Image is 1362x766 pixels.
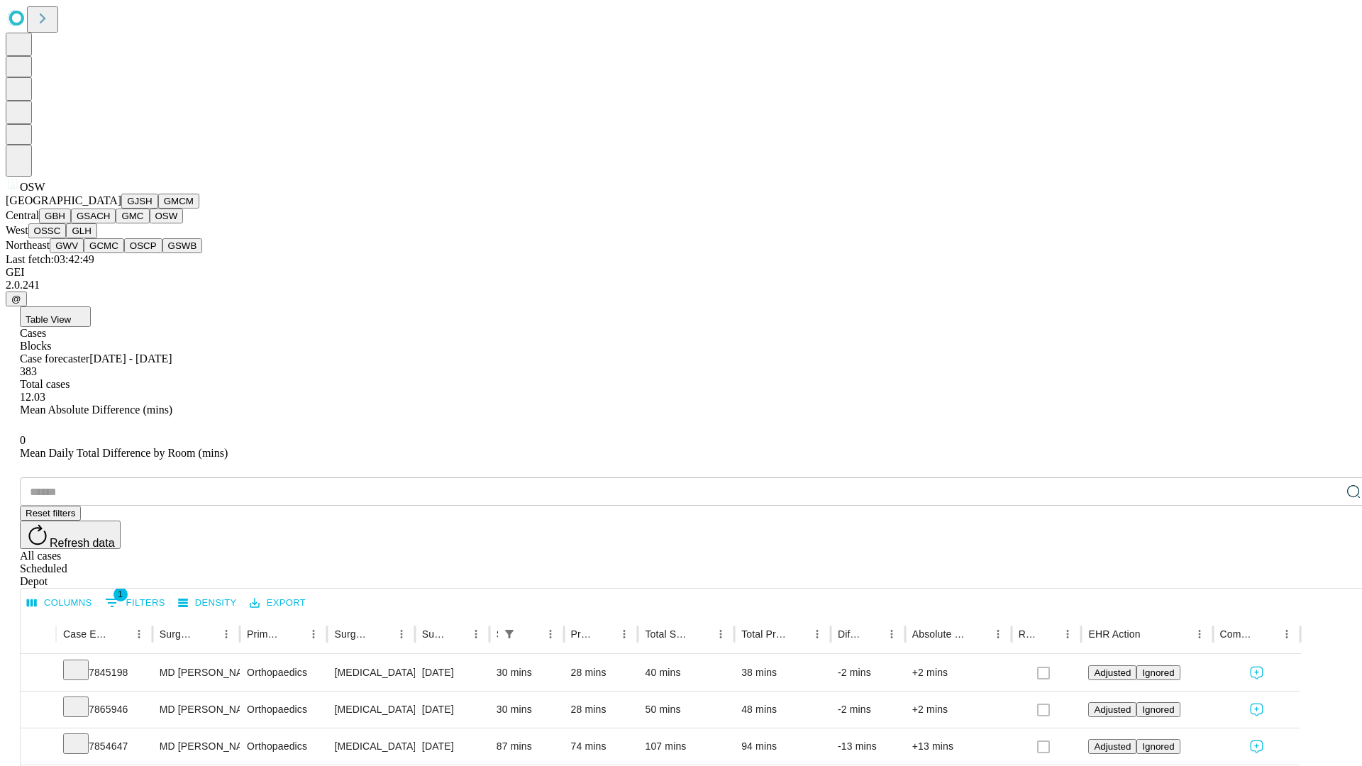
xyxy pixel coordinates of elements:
[741,655,824,691] div: 38 mins
[28,735,49,760] button: Expand
[162,238,203,253] button: GSWB
[1142,704,1174,715] span: Ignored
[372,624,392,644] button: Sort
[109,624,129,644] button: Sort
[334,655,407,691] div: [MEDICAL_DATA] RELEASE
[334,628,370,640] div: Surgery Name
[1257,624,1277,644] button: Sort
[26,508,75,518] span: Reset filters
[113,587,128,601] span: 1
[645,728,727,765] div: 107 mins
[71,209,116,223] button: GSACH
[838,628,860,640] div: Difference
[20,306,91,327] button: Table View
[6,224,28,236] span: West
[63,628,108,640] div: Case Epic Id
[571,692,631,728] div: 28 mins
[988,624,1008,644] button: Menu
[422,692,482,728] div: [DATE]
[1136,702,1180,717] button: Ignored
[1088,665,1136,680] button: Adjusted
[862,624,882,644] button: Sort
[1142,741,1174,752] span: Ignored
[20,521,121,549] button: Refresh data
[711,624,731,644] button: Menu
[246,592,309,614] button: Export
[497,628,498,640] div: Scheduled In Room Duration
[247,628,282,640] div: Primary Service
[216,624,236,644] button: Menu
[20,353,89,365] span: Case forecaster
[571,655,631,691] div: 28 mins
[20,506,81,521] button: Reset filters
[645,655,727,691] div: 40 mins
[968,624,988,644] button: Sort
[334,692,407,728] div: [MEDICAL_DATA] RELEASE
[1142,624,1162,644] button: Sort
[499,624,519,644] button: Show filters
[6,209,39,221] span: Central
[571,728,631,765] div: 74 mins
[499,624,519,644] div: 1 active filter
[838,728,898,765] div: -13 mins
[175,592,240,614] button: Density
[1277,624,1297,644] button: Menu
[334,728,407,765] div: [MEDICAL_DATA] METACARPOPHALANGEAL
[63,655,145,691] div: 7845198
[614,624,634,644] button: Menu
[121,194,158,209] button: GJSH
[1136,739,1180,754] button: Ignored
[912,692,1004,728] div: +2 mins
[84,238,124,253] button: GCMC
[158,194,199,209] button: GMCM
[247,728,320,765] div: Orthopaedics
[594,624,614,644] button: Sort
[497,728,557,765] div: 87 mins
[1094,704,1131,715] span: Adjusted
[6,279,1356,292] div: 2.0.241
[807,624,827,644] button: Menu
[124,238,162,253] button: OSCP
[1190,624,1209,644] button: Menu
[422,655,482,691] div: [DATE]
[1094,741,1131,752] span: Adjusted
[6,266,1356,279] div: GEI
[39,209,71,223] button: GBH
[741,728,824,765] div: 94 mins
[6,253,94,265] span: Last fetch: 03:42:49
[1136,665,1180,680] button: Ignored
[160,692,233,728] div: MD [PERSON_NAME]
[160,655,233,691] div: MD [PERSON_NAME]
[116,209,149,223] button: GMC
[20,391,45,403] span: 12.03
[11,294,21,304] span: @
[63,728,145,765] div: 7854647
[23,592,96,614] button: Select columns
[150,209,184,223] button: OSW
[691,624,711,644] button: Sort
[1094,667,1131,678] span: Adjusted
[1142,667,1174,678] span: Ignored
[1088,739,1136,754] button: Adjusted
[63,692,145,728] div: 7865946
[1088,628,1140,640] div: EHR Action
[6,194,121,206] span: [GEOGRAPHIC_DATA]
[912,728,1004,765] div: +13 mins
[422,628,445,640] div: Surgery Date
[571,628,594,640] div: Predicted In Room Duration
[28,661,49,686] button: Expand
[466,624,486,644] button: Menu
[741,692,824,728] div: 48 mins
[50,238,84,253] button: GWV
[521,624,541,644] button: Sort
[28,223,67,238] button: OSSC
[787,624,807,644] button: Sort
[1058,624,1078,644] button: Menu
[129,624,149,644] button: Menu
[1220,628,1256,640] div: Comments
[912,628,967,640] div: Absolute Difference
[247,692,320,728] div: Orthopaedics
[838,692,898,728] div: -2 mins
[392,624,411,644] button: Menu
[541,624,560,644] button: Menu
